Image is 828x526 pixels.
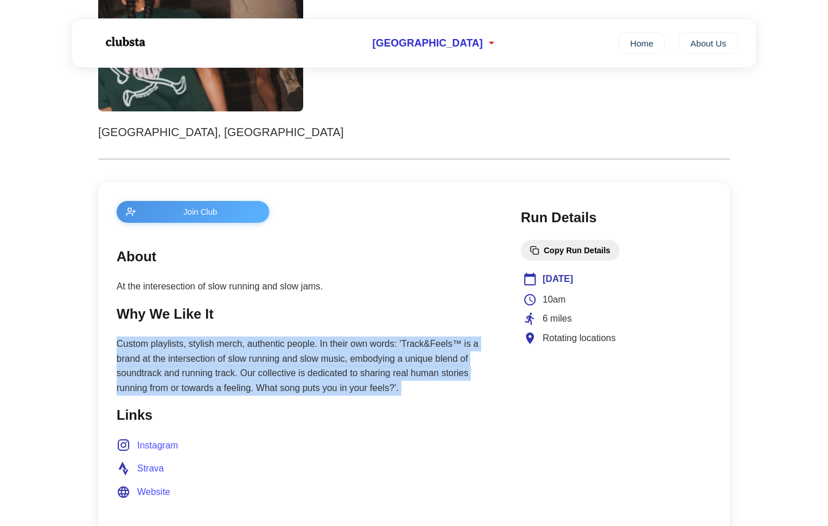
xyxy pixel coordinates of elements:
[137,485,171,500] span: Website
[117,337,498,395] p: Custom playlists, stylish merch, authentic people. In their own words: 'Track&Feels™ is a brand a...
[117,246,498,268] h2: About
[543,272,573,287] span: [DATE]
[543,311,572,326] span: 6 miles
[98,123,730,141] p: [GEOGRAPHIC_DATA], [GEOGRAPHIC_DATA]
[543,292,566,307] span: 10am
[141,207,260,216] span: Join Club
[117,438,178,453] a: Instagram
[137,438,178,453] span: Instagram
[117,404,498,426] h2: Links
[372,37,482,49] span: [GEOGRAPHIC_DATA]
[117,461,164,476] a: Strava
[117,303,498,325] h2: Why We Like It
[90,28,159,56] img: Logo
[679,32,738,54] a: About Us
[137,461,164,476] span: Strava
[543,331,616,346] span: Rotating locations
[117,279,498,294] p: At the interesection of slow running and slow jams.
[117,485,171,500] a: Website
[117,201,498,223] a: Join Club
[618,32,665,54] a: Home
[117,201,269,223] button: Join Club
[521,240,620,261] button: Copy Run Details
[521,207,711,229] h2: Run Details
